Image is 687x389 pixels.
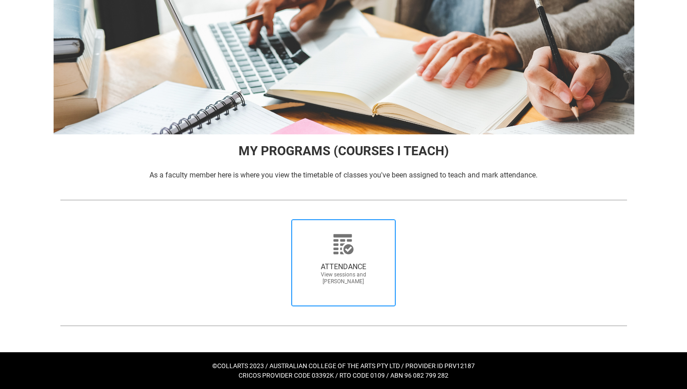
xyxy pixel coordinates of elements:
span: MY PROGRAMS (COURSES I TEACH) [239,143,449,158]
span: As a faculty member here is where you view the timetable of classes you've been assigned to teach... [149,171,538,179]
span: View sessions and [PERSON_NAME] [304,271,383,285]
span: ATTENDANCE [304,262,383,271]
img: REDU_GREY_LINE [60,195,627,205]
img: REDU_GREY_LINE [60,321,627,330]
